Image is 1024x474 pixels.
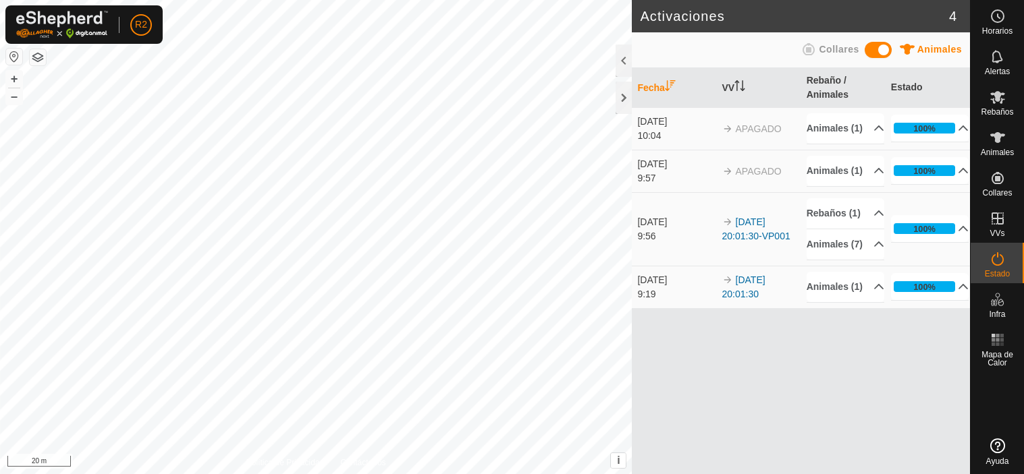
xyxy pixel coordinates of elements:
[913,165,936,177] div: 100%
[640,8,948,24] h2: Activaciones
[637,171,716,185] div: 9:57
[717,68,801,108] th: VV
[807,229,885,260] p-accordion-header: Animales (7)
[886,68,970,108] th: Estado
[989,310,1005,318] span: Infra
[990,229,1004,237] span: VVs
[807,156,885,186] p-accordion-header: Animales (1)
[971,433,1024,471] a: Ayuda
[801,68,886,108] th: Rebaño / Animales
[986,457,1009,465] span: Ayuda
[985,67,1010,76] span: Alertas
[135,18,147,32] span: R2
[6,88,22,105] button: –
[637,229,716,243] div: 9:56
[917,44,962,55] span: Animales
[637,273,716,287] div: [DATE]
[722,123,733,134] img: arrow
[894,223,956,234] div: 100%
[722,274,733,285] img: arrow
[807,113,885,144] p-accordion-header: Animales (1)
[981,108,1013,116] span: Rebaños
[736,166,782,177] span: APAGADO
[722,216,733,227] img: arrow
[819,44,859,55] span: Collares
[637,115,716,129] div: [DATE]
[722,166,733,177] img: arrow
[985,270,1010,278] span: Estado
[722,216,790,241] a: [DATE] 20:01:30-VP001
[6,71,22,87] button: +
[637,287,716,301] div: 9:19
[16,11,108,38] img: Logo Gallagher
[894,123,956,134] div: 100%
[891,157,969,184] p-accordion-header: 100%
[807,198,885,229] p-accordion-header: Rebaños (1)
[807,272,885,302] p-accordion-header: Animales (1)
[949,6,956,26] span: 4
[891,273,969,300] p-accordion-header: 100%
[30,49,46,65] button: Capas del Mapa
[736,123,782,134] span: APAGADO
[913,223,936,235] div: 100%
[617,454,620,466] span: i
[891,115,969,142] p-accordion-header: 100%
[637,215,716,229] div: [DATE]
[891,215,969,242] p-accordion-header: 100%
[637,129,716,143] div: 10:04
[340,456,385,469] a: Contáctenos
[894,281,956,292] div: 100%
[981,148,1014,156] span: Animales
[611,453,626,468] button: i
[6,49,22,65] button: Restablecer Mapa
[632,68,716,108] th: Fecha
[722,274,765,299] a: [DATE] 20:01:30
[665,82,676,93] p-sorticon: Activar para ordenar
[913,122,936,135] div: 100%
[246,456,324,469] a: Política de Privacidad
[982,189,1012,197] span: Collares
[894,165,956,176] div: 100%
[982,27,1013,35] span: Horarios
[734,82,745,93] p-sorticon: Activar para ordenar
[913,280,936,293] div: 100%
[637,157,716,171] div: [DATE]
[974,351,1021,367] span: Mapa de Calor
